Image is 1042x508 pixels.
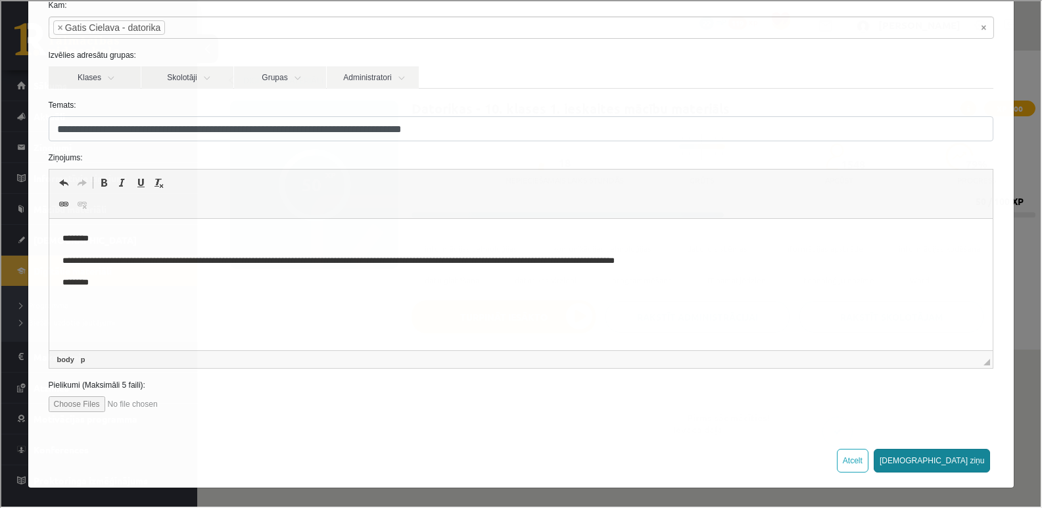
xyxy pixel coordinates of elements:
[37,98,1003,110] label: Temats:
[872,448,989,471] button: [DEMOGRAPHIC_DATA] ziņu
[53,195,72,212] a: Link (Ctrl+K)
[47,65,139,87] a: Klases
[57,20,62,33] span: ×
[37,48,1003,60] label: Izvēlies adresātu grupas:
[836,448,867,471] button: Atcelt
[37,150,1003,162] label: Ziņojums:
[72,195,90,212] a: Unlink
[325,65,417,87] a: Administratori
[140,65,232,87] a: Skolotāji
[982,358,989,364] span: Resize
[130,173,149,190] a: Underline (Ctrl+U)
[72,173,90,190] a: Redo (Ctrl+Y)
[53,352,76,364] a: body element
[149,173,167,190] a: Remove Format
[93,173,112,190] a: Bold (Ctrl+B)
[233,65,325,87] a: Grupas
[77,352,87,364] a: p element
[48,218,992,349] iframe: Editor, wiswyg-editor-47024710880040-1757003189-664
[112,173,130,190] a: Italic (Ctrl+I)
[37,378,1003,390] label: Pielikumi (Maksimāli 5 faili):
[53,173,72,190] a: Undo (Ctrl+Z)
[52,19,164,34] li: Gatis Cielava - datorika
[980,20,985,33] span: Noņemt visus vienumus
